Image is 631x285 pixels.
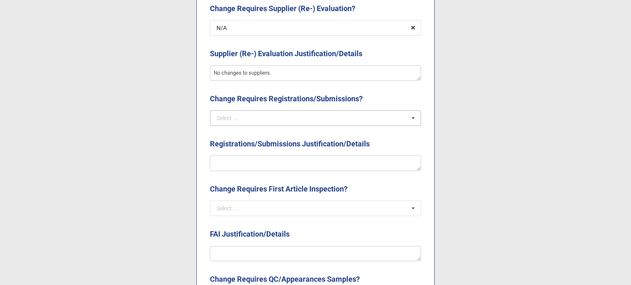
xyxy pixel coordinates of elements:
[210,48,362,59] label: Supplier (Re-) Evaluation Justification/Details
[210,138,370,150] label: Registrations/Submissions Justification/Details
[210,228,290,240] label: FAI Justification/Details
[216,115,238,121] div: Select ...
[210,183,348,195] label: Change Requires First Article Inspection?
[210,3,355,14] label: Change Requires Supplier (Re-) Evaluation?
[216,25,227,31] div: N/A
[216,205,238,211] div: Select ...
[210,65,421,81] textarea: No changes to suppliers.
[210,93,363,105] label: Change Requires Registrations/Submissions?
[210,274,360,285] label: Change Requires QC/Appearances Samples?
